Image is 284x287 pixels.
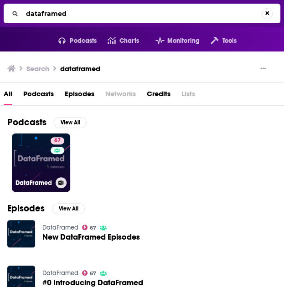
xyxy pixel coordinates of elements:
[42,224,78,231] a: DataFramed
[90,226,96,230] span: 67
[200,34,237,48] button: open menu
[65,87,94,105] a: Episodes
[222,35,237,47] span: Tools
[54,117,87,128] button: View All
[7,220,35,248] img: New DataFramed Episodes
[15,179,52,187] h3: DataFramed
[47,34,97,48] button: open menu
[22,6,262,21] input: Search...
[23,87,54,105] a: Podcasts
[70,35,97,47] span: Podcasts
[90,272,96,276] span: 67
[105,87,136,105] span: Networks
[42,279,143,287] a: #0 Introducing DataFramed
[97,34,139,48] a: Charts
[60,64,100,73] h3: dataframed
[257,64,269,73] button: Show More Button
[7,117,46,128] h2: Podcasts
[82,270,97,276] a: 67
[147,87,170,105] a: Credits
[52,203,85,214] button: View All
[7,203,85,214] a: EpisodesView All
[181,87,195,105] span: Lists
[7,117,87,128] a: PodcastsView All
[4,87,12,105] a: All
[54,136,61,145] span: 67
[26,64,49,73] h3: Search
[42,269,78,277] a: DataFramed
[4,4,280,23] div: Search...
[119,35,139,47] span: Charts
[12,133,70,192] a: 67DataFramed
[145,34,200,48] button: open menu
[82,225,97,230] a: 67
[51,137,64,144] a: 67
[42,233,140,241] a: New DataFramed Episodes
[167,35,200,47] span: Monitoring
[7,203,45,214] h2: Episodes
